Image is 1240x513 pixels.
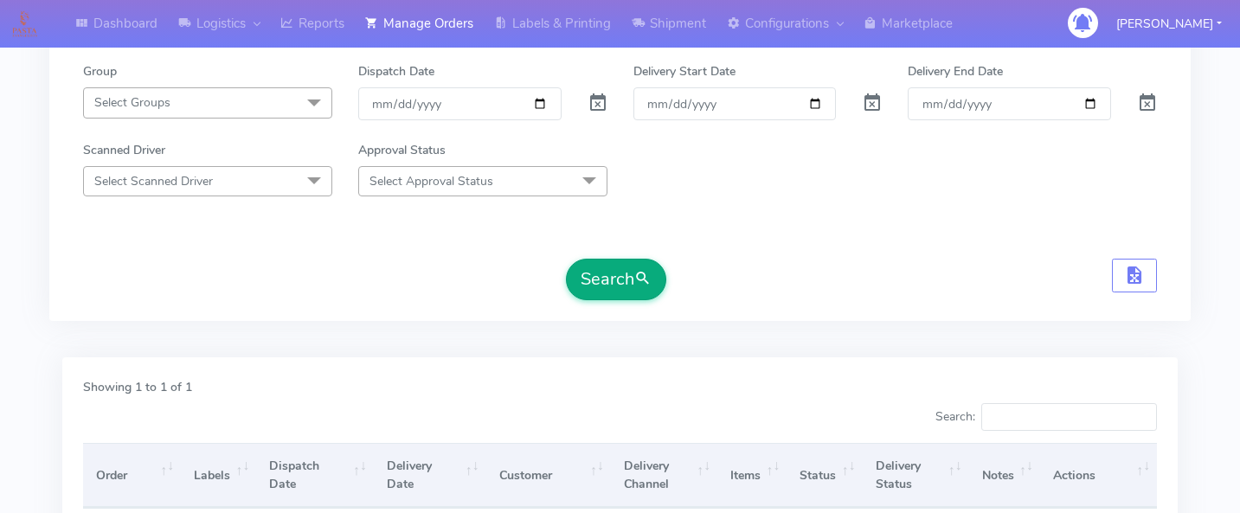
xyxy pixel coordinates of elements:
th: Order: activate to sort column ascending [83,443,181,508]
label: Group [83,62,117,80]
button: Search [566,259,666,300]
label: Delivery Start Date [633,62,736,80]
th: Delivery Status: activate to sort column ascending [862,443,968,508]
span: Select Approval Status [369,173,493,189]
th: Items: activate to sort column ascending [717,443,787,508]
button: [PERSON_NAME] [1103,6,1235,42]
label: Scanned Driver [83,141,165,159]
th: Status: activate to sort column ascending [787,443,862,508]
th: Customer: activate to sort column ascending [485,443,610,508]
label: Delivery End Date [908,62,1003,80]
label: Showing 1 to 1 of 1 [83,378,192,396]
th: Delivery Channel: activate to sort column ascending [611,443,717,508]
label: Search: [935,403,1157,431]
th: Notes: activate to sort column ascending [969,443,1040,508]
th: Delivery Date: activate to sort column ascending [374,443,486,508]
span: Select Groups [94,94,170,111]
th: Actions: activate to sort column ascending [1040,443,1157,508]
label: Dispatch Date [358,62,434,80]
label: Approval Status [358,141,446,159]
input: Search: [981,403,1157,431]
th: Dispatch Date: activate to sort column ascending [256,443,374,508]
span: Select Scanned Driver [94,173,213,189]
th: Labels: activate to sort column ascending [181,443,256,508]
